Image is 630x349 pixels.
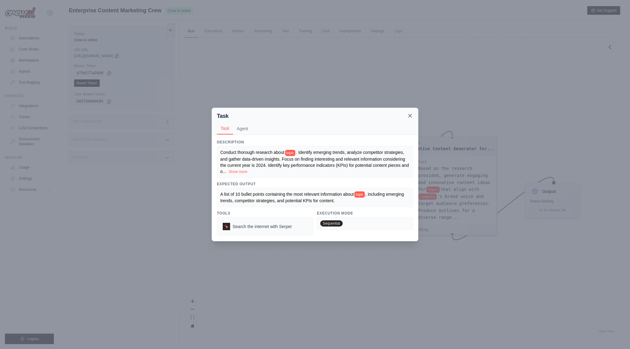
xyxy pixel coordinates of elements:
iframe: Chat Widget [599,319,630,349]
span: . Identify emerging trends, analyze competitor strategies, and gather data-driven insights. Focus... [220,150,409,174]
button: Task [217,123,233,134]
h3: Execution Mode [317,211,413,216]
h2: Task [217,112,229,120]
span: Conduct thorough research about [220,150,285,155]
button: Agent [233,123,252,134]
button: Show more [229,169,247,174]
span: A list of 10 bullet points containing the most relevant information about [220,192,354,197]
h3: Expected Output [217,182,413,187]
h3: Description [217,140,413,145]
div: Widget de chat [599,319,630,349]
span: topic [354,191,365,198]
span: , including emerging trends, competitor strategies, and potential KPIs for content. [220,192,405,203]
span: topic [285,150,295,156]
span: Sequential [320,220,343,227]
div: ... [220,149,410,174]
span: Search the internet with Serper [233,223,292,230]
h3: Tools [217,211,313,216]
